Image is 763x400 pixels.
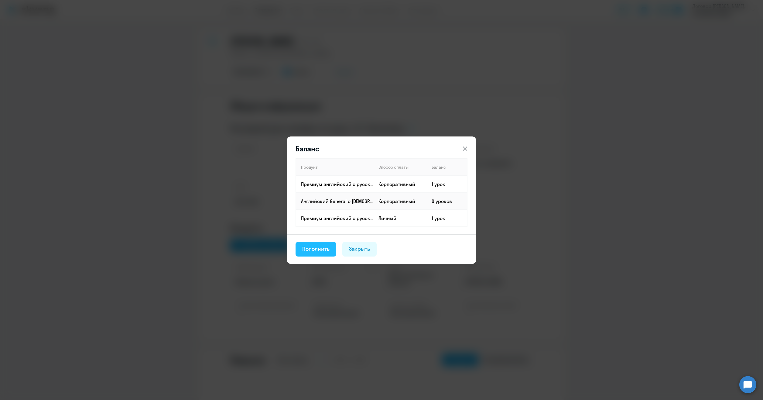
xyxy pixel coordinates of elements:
[427,159,467,176] th: Баланс
[374,159,427,176] th: Способ оплаты
[296,159,374,176] th: Продукт
[342,242,377,257] button: Закрыть
[302,245,330,253] div: Пополнить
[349,245,370,253] div: Закрыть
[301,181,373,188] p: Премиум английский с русскоговорящим преподавателем
[427,210,467,227] td: 1 урок
[374,210,427,227] td: Личный
[374,193,427,210] td: Корпоративный
[374,176,427,193] td: Корпоративный
[301,198,373,205] p: Английский General с [DEMOGRAPHIC_DATA] преподавателем
[427,193,467,210] td: 0 уроков
[296,242,336,257] button: Пополнить
[301,215,373,222] p: Премиум английский с русскоговорящим преподавателем
[287,144,476,153] header: Баланс
[427,176,467,193] td: 1 урок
